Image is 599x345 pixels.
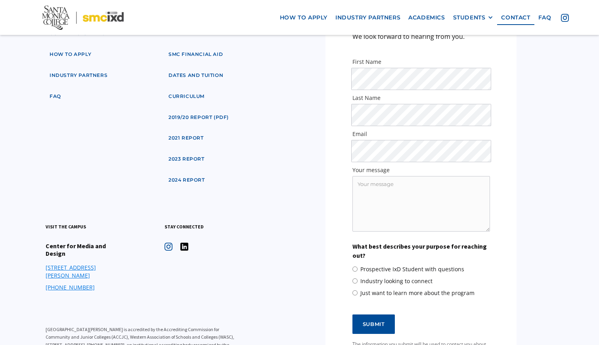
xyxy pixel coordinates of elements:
a: how to apply [276,10,331,25]
a: Academics [404,10,449,25]
p: We look forward to hearing from you. [352,31,465,42]
input: Prospective IxD Student with questions [352,266,358,272]
img: Santa Monica College - SMC IxD logo [42,6,124,29]
label: First Name [352,58,490,66]
div: STUDENTS [453,14,486,21]
a: industry partners [331,10,404,25]
img: icon - instagram [165,243,172,251]
a: 2023 Report [165,152,209,167]
a: 2021 Report [165,131,208,146]
span: Industry looking to connect [360,277,433,285]
input: Just want to learn more about the program [352,290,358,295]
label: Email [352,130,490,138]
input: Industry looking to connect [352,278,358,284]
a: 2024 Report [165,173,209,188]
div: STUDENTS [453,14,494,21]
label: Your message [352,166,490,174]
a: [STREET_ADDRESS][PERSON_NAME] [46,264,125,280]
label: What best describes your purpose for reaching out? [352,242,490,260]
a: 2019/20 Report (pdf) [165,110,233,125]
a: contact [497,10,534,25]
img: icon - instagram [561,14,569,22]
h3: stay connected [165,223,204,230]
a: how to apply [46,47,95,62]
input: Submit [352,314,395,334]
a: [PHONE_NUMBER] [46,284,95,291]
a: dates and tuition [165,68,227,83]
span: Prospective IxD Student with questions [360,265,464,273]
a: SMC financial aid [165,47,227,62]
span: Just want to learn more about the program [360,289,475,297]
label: Last Name [352,94,490,102]
img: icon - instagram [180,243,188,251]
h4: Center for Media and Design [46,242,125,257]
a: curriculum [165,89,209,104]
a: faq [534,10,555,25]
a: industry partners [46,68,111,83]
a: faq [46,89,65,104]
h3: visit the campus [46,223,86,230]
